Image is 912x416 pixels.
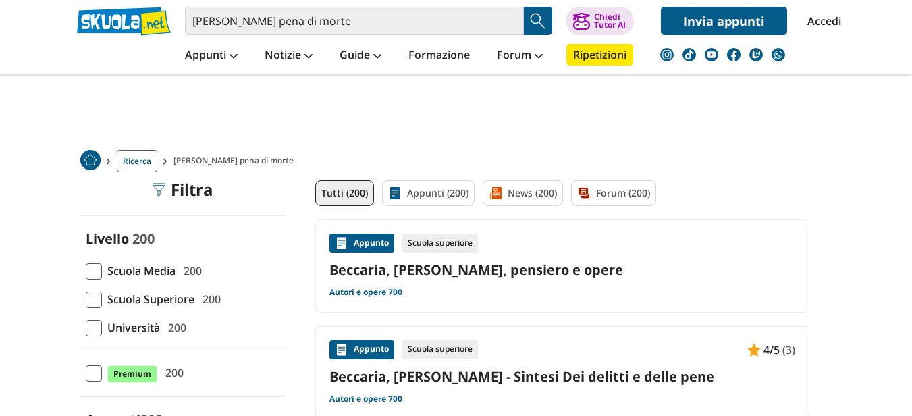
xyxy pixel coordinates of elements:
a: Forum (200) [571,180,656,206]
img: Filtra filtri mobile [152,183,165,197]
a: Forum [493,44,546,68]
a: Ripetizioni [566,44,633,66]
img: Appunti contenuto [335,236,348,250]
span: Scuola Media [102,262,176,280]
img: facebook [727,48,741,61]
a: Tutti (200) [315,180,374,206]
img: News filtro contenuto [489,186,502,200]
span: Premium [107,365,157,383]
a: Home [80,150,101,172]
a: Beccaria, [PERSON_NAME], pensiero e opere [329,261,795,279]
img: WhatsApp [772,48,785,61]
div: Filtra [152,180,213,199]
button: ChiediTutor AI [566,7,634,35]
img: Cerca appunti, riassunti o versioni [528,11,548,31]
div: Appunto [329,340,394,359]
img: Appunti contenuto [747,343,761,357]
span: 200 [132,230,155,248]
label: Livello [86,230,129,248]
img: Forum filtro contenuto [577,186,591,200]
input: Cerca appunti, riassunti o versioni [185,7,524,35]
a: News (200) [483,180,563,206]
img: tiktok [682,48,696,61]
a: Invia appunti [661,7,787,35]
a: Ricerca [117,150,157,172]
a: Beccaria, [PERSON_NAME] - Sintesi Dei delitti e delle pene [329,367,795,386]
a: Guide [336,44,385,68]
div: Scuola superiore [402,234,478,253]
img: Appunti contenuto [335,343,348,357]
span: (3) [782,341,795,359]
span: Università [102,319,160,336]
img: Home [80,150,101,170]
span: 200 [160,364,184,382]
div: Appunto [329,234,394,253]
img: instagram [660,48,674,61]
a: Notizie [261,44,316,68]
img: twitch [749,48,763,61]
div: Scuola superiore [402,340,478,359]
div: Chiedi Tutor AI [594,13,626,29]
a: Autori e opere 700 [329,394,402,405]
span: 200 [178,262,202,280]
span: [PERSON_NAME] pena di morte [173,150,299,172]
img: youtube [705,48,718,61]
a: Appunti [182,44,241,68]
a: Appunti (200) [382,180,475,206]
span: 200 [163,319,186,336]
span: 4/5 [763,341,780,359]
a: Formazione [405,44,473,68]
span: 200 [197,290,221,308]
img: Appunti filtro contenuto [388,186,402,200]
button: Search Button [524,7,552,35]
a: Autori e opere 700 [329,287,402,298]
span: Scuola Superiore [102,290,194,308]
a: Accedi [807,7,836,35]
